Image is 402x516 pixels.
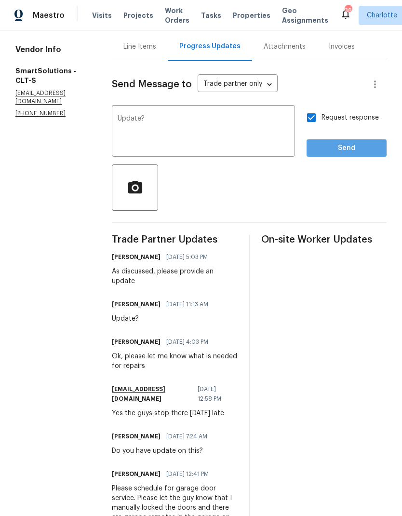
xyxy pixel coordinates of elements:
[112,314,214,324] div: Update?
[166,432,207,441] span: [DATE] 7:24 AM
[329,42,355,52] div: Invoices
[201,12,221,19] span: Tasks
[112,337,161,347] h6: [PERSON_NAME]
[112,446,213,456] div: Do you have update on this?
[179,41,241,51] div: Progress Updates
[345,6,351,15] div: 38
[198,77,278,93] div: Trade partner only
[367,11,397,20] span: Charlotte
[123,11,153,20] span: Projects
[123,42,156,52] div: Line Items
[112,408,237,418] div: Yes the guys stop there [DATE] late
[166,469,209,479] span: [DATE] 12:41 PM
[112,252,161,262] h6: [PERSON_NAME]
[118,115,289,149] textarea: Update?
[112,299,161,309] h6: [PERSON_NAME]
[307,139,387,157] button: Send
[112,432,161,441] h6: [PERSON_NAME]
[166,299,208,309] span: [DATE] 11:13 AM
[322,113,379,123] span: Request response
[112,352,237,371] div: Ok, please let me know what is needed for repairs
[314,142,379,154] span: Send
[92,11,112,20] span: Visits
[112,80,192,89] span: Send Message to
[166,252,208,262] span: [DATE] 5:03 PM
[165,6,189,25] span: Work Orders
[282,6,328,25] span: Geo Assignments
[15,45,89,54] h4: Vendor Info
[112,235,237,244] span: Trade Partner Updates
[15,66,89,85] h5: SmartSolutions - CLT-S
[33,11,65,20] span: Maestro
[264,42,306,52] div: Attachments
[112,267,237,286] div: As discussed, please provide an update
[261,235,387,244] span: On-site Worker Updates
[112,469,161,479] h6: [PERSON_NAME]
[233,11,270,20] span: Properties
[166,337,208,347] span: [DATE] 4:03 PM
[198,384,231,404] span: [DATE] 12:58 PM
